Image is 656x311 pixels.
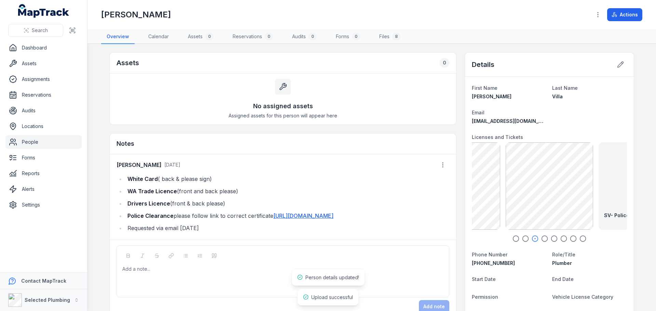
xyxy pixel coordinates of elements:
span: First Name [472,85,497,91]
div: 8 [392,32,400,41]
a: Settings [5,198,82,212]
strong: Police Clearance [127,212,174,219]
span: [EMAIL_ADDRESS][DOMAIN_NAME] [472,118,554,124]
strong: [PERSON_NAME] [117,161,162,169]
span: Person details updated! [305,274,359,280]
a: Reports [5,167,82,180]
strong: Selected Plumbing [25,297,70,303]
span: End Date [552,276,574,282]
h3: Notes [117,139,134,149]
li: (front & back please) [125,199,449,208]
li: Requested via email [DATE] [125,223,449,233]
span: Last Name [552,85,578,91]
span: Search [32,27,48,34]
a: Overview [101,30,135,44]
span: Upload successful [311,294,353,300]
span: Start Date [472,276,496,282]
div: 0 [440,58,449,68]
li: please follow link to correct certificate [125,211,449,221]
a: Audits [5,104,82,117]
span: [DATE] [164,162,180,168]
a: MapTrack [18,4,69,18]
a: Locations [5,119,82,133]
h2: Assets [117,58,139,68]
a: Reservations [5,88,82,102]
span: Assigned assets for this person will appear here [229,112,337,119]
a: [URL][DOMAIN_NAME] [273,212,333,219]
time: 8/21/2025, 1:00:34 PM [164,162,180,168]
strong: Contact MapTrack [21,278,66,284]
div: 0 [265,32,273,41]
a: Forms0 [330,30,366,44]
h2: Details [472,60,494,69]
div: 0 [205,32,214,41]
h1: [PERSON_NAME] [101,9,171,20]
span: Villa [552,94,563,99]
div: 0 [309,32,317,41]
button: Search [8,24,63,37]
a: Calendar [143,30,174,44]
a: Files8 [374,30,406,44]
span: [PHONE_NUMBER] [472,260,515,266]
span: Vehicle License Category [552,294,613,300]
a: Assignments [5,72,82,86]
span: Permission [472,294,498,300]
strong: Drivers Licence [127,200,170,207]
a: Reservations0 [227,30,278,44]
h3: No assigned assets [253,101,313,111]
span: Phone Number [472,252,507,257]
div: 0 [352,32,360,41]
span: [PERSON_NAME] [472,94,511,99]
a: Alerts [5,182,82,196]
a: Audits0 [287,30,322,44]
li: ( back & please sign) [125,174,449,184]
strong: WA Trade Licence [127,188,177,195]
a: Dashboard [5,41,82,55]
span: Role/Title [552,252,575,257]
button: Actions [607,8,642,21]
li: (front and back please) [125,186,449,196]
span: Email [472,110,484,115]
a: People [5,135,82,149]
span: Plumber [552,260,572,266]
span: Licenses and Tickets [472,134,523,140]
a: Assets0 [182,30,219,44]
a: Assets [5,57,82,70]
strong: White Card [127,175,158,182]
a: Forms [5,151,82,165]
